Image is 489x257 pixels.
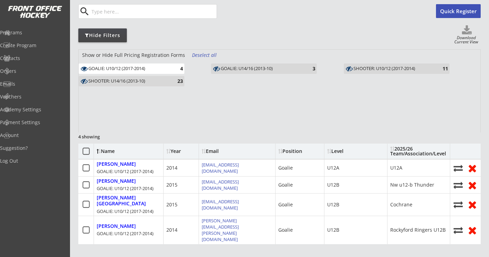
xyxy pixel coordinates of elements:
[202,162,239,174] a: [EMAIL_ADDRESS][DOMAIN_NAME]
[221,66,302,71] div: GOALIE: U14/16 (2013-10)
[278,149,321,154] div: Position
[390,181,434,188] div: Nw u12-b Thunder
[453,25,481,36] button: Click to download full roster. Your browser settings may try to block it, check your security set...
[353,66,434,72] div: SHOOTER: U10/12 (2017-2014)
[278,164,293,171] div: Goalie
[88,78,169,85] div: SHOOTER: U14/16 (2013-10)
[97,185,154,191] div: GOALIE: U10/12 (2017-2014)
[97,195,160,207] div: [PERSON_NAME][GEOGRAPHIC_DATA]
[327,164,339,171] div: U12A
[302,66,315,71] div: 3
[97,149,153,154] div: Name
[166,226,177,233] div: 2014
[202,198,239,211] a: [EMAIL_ADDRESS][DOMAIN_NAME]
[88,66,169,72] div: GOALIE: U10/12 (2017-2014)
[169,78,183,84] div: 23
[88,66,169,71] div: GOALIE: U10/12 (2017-2014)
[467,163,478,173] button: Remove from roster (no refund)
[278,226,293,233] div: Goalie
[78,32,127,39] div: Hide Filters
[166,164,177,171] div: 2014
[88,78,169,84] div: SHOOTER: U14/16 (2013-10)
[278,201,293,208] div: Goalie
[453,200,463,209] button: Move player
[467,180,478,190] button: Remove from roster (no refund)
[467,225,478,235] button: Remove from roster (no refund)
[221,66,302,72] div: GOALIE: U14/16 (2013-10)
[452,36,481,45] div: Download Current View
[97,208,154,214] div: GOALIE: U10/12 (2017-2014)
[436,4,481,18] button: Quick Register
[79,52,189,59] div: Show or Hide Full Pricing Registration Forms
[166,181,177,188] div: 2015
[327,226,339,233] div: U12B
[90,5,217,18] input: Type here...
[278,181,293,188] div: Goalie
[390,146,447,156] div: 2025/26 Team/Association/Level
[453,163,463,173] button: Move player
[192,52,218,59] div: Deselect all
[453,225,463,235] button: Move player
[390,226,446,233] div: Rockyford Ringers U12B
[97,161,136,167] div: [PERSON_NAME]
[353,66,434,71] div: SHOOTER: U10/12 (2017-2014)
[202,149,264,154] div: Email
[202,217,239,243] a: [PERSON_NAME][EMAIL_ADDRESS][PERSON_NAME][DOMAIN_NAME]
[169,66,183,71] div: 4
[327,149,384,154] div: Level
[166,201,177,208] div: 2015
[202,179,239,191] a: [EMAIL_ADDRESS][DOMAIN_NAME]
[327,201,339,208] div: U12B
[97,230,154,237] div: GOALIE: U10/12 (2017-2014)
[97,168,154,174] div: GOALIE: U10/12 (2017-2014)
[453,180,463,190] button: Move player
[390,164,402,171] div: U12A
[390,201,412,208] div: Cochrane
[434,66,448,71] div: 11
[166,149,195,154] div: Year
[8,6,62,18] img: FOH%20White%20Logo%20Transparent.png
[467,199,478,210] button: Remove from roster (no refund)
[97,178,136,184] div: [PERSON_NAME]
[97,223,136,229] div: [PERSON_NAME]
[79,6,90,17] button: search
[78,134,128,140] div: 4 showing
[327,181,339,188] div: U12B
